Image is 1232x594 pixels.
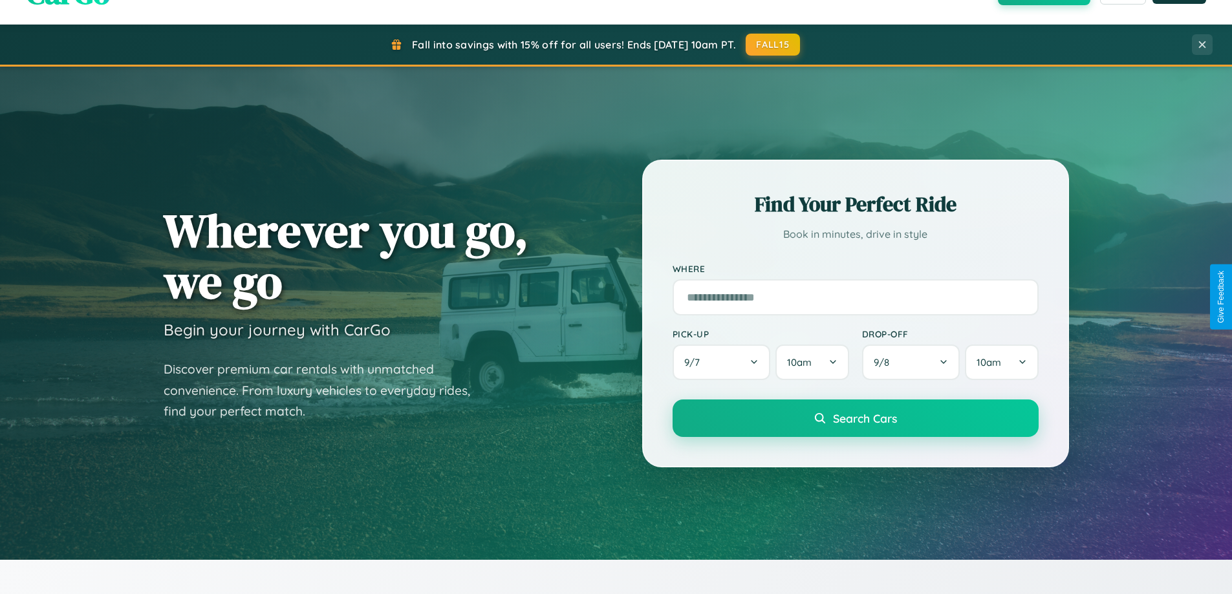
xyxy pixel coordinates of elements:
button: 10am [965,345,1038,380]
p: Discover premium car rentals with unmatched convenience. From luxury vehicles to everyday rides, ... [164,359,487,422]
h1: Wherever you go, we go [164,205,528,307]
label: Where [673,263,1039,274]
p: Book in minutes, drive in style [673,225,1039,244]
span: Fall into savings with 15% off for all users! Ends [DATE] 10am PT. [412,38,736,51]
label: Pick-up [673,328,849,339]
button: 10am [775,345,848,380]
span: 9 / 8 [874,356,896,368]
button: 9/8 [862,345,960,380]
h2: Find Your Perfect Ride [673,190,1039,218]
span: 10am [787,356,812,368]
div: Give Feedback [1216,271,1226,323]
h3: Begin your journey with CarGo [164,320,391,339]
span: 10am [977,356,1001,368]
button: FALL15 [746,34,800,56]
span: Search Cars [833,411,897,425]
button: Search Cars [673,399,1039,437]
span: 9 / 7 [684,356,706,368]
button: 9/7 [673,345,771,380]
label: Drop-off [862,328,1039,339]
